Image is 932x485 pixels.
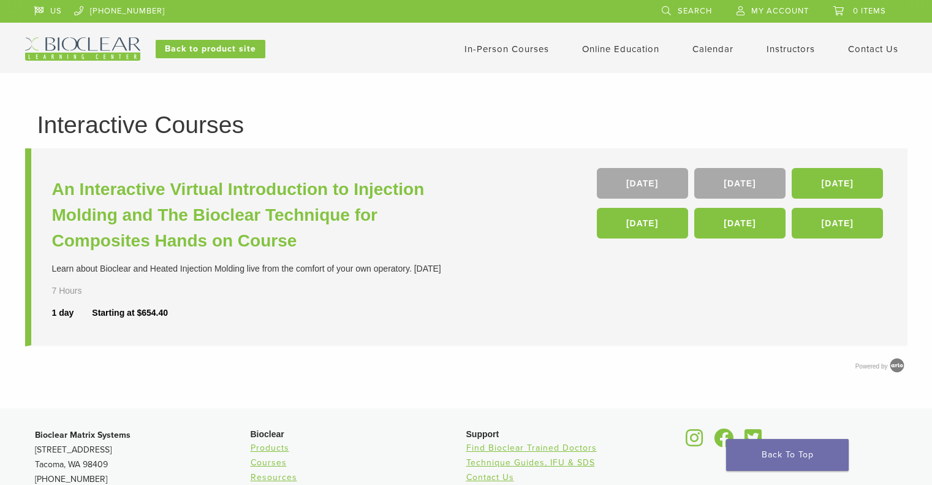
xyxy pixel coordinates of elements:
[35,430,131,440] strong: Bioclear Matrix Systems
[597,208,688,239] a: [DATE]
[251,472,297,483] a: Resources
[767,44,815,55] a: Instructors
[464,44,549,55] a: In-Person Courses
[251,443,289,453] a: Products
[466,429,499,439] span: Support
[597,168,887,245] div: , , , , ,
[37,113,895,137] h1: Interactive Courses
[251,429,284,439] span: Bioclear
[92,307,168,319] div: Starting at $654.40
[466,443,597,453] a: Find Bioclear Trained Doctors
[597,168,688,199] a: [DATE]
[25,37,140,61] img: Bioclear
[156,40,265,58] a: Back to product site
[678,6,712,16] span: Search
[682,436,708,448] a: Bioclear
[792,168,883,199] a: [DATE]
[741,436,767,448] a: Bioclear
[848,44,898,55] a: Contact Us
[582,44,659,55] a: Online Education
[692,44,733,55] a: Calendar
[710,436,738,448] a: Bioclear
[888,356,906,375] img: Arlo training & Event Software
[694,168,786,199] a: [DATE]
[251,457,287,468] a: Courses
[853,6,886,16] span: 0 items
[466,472,514,483] a: Contact Us
[694,208,786,239] a: [DATE]
[52,262,469,275] div: Learn about Bioclear and Heated Injection Molding live from the comfort of your own operatory. [D...
[52,177,469,254] a: An Interactive Virtual Introduction to Injection Molding and The Bioclear Technique for Composite...
[751,6,809,16] span: My Account
[52,307,93,319] div: 1 day
[52,285,115,297] div: 7 Hours
[792,208,883,239] a: [DATE]
[466,457,595,468] a: Technique Guides, IFU & SDS
[855,363,907,370] a: Powered by
[726,439,849,471] a: Back To Top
